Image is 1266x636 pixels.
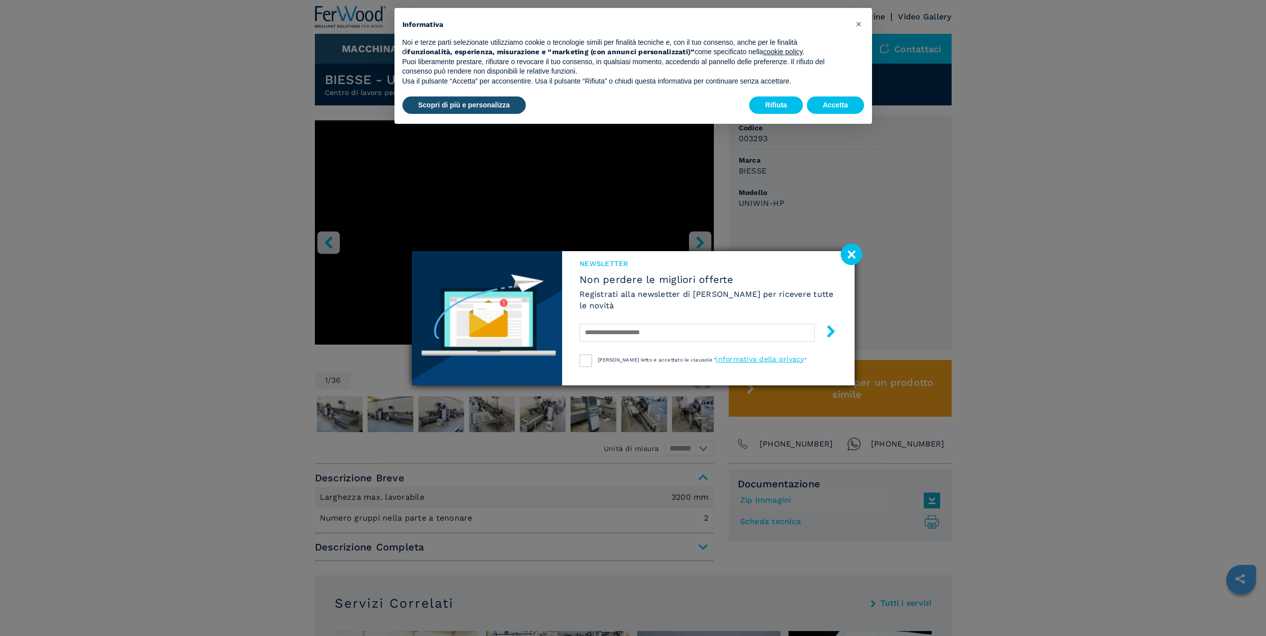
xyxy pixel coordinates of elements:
button: Rifiuta [749,96,803,114]
p: Usa il pulsante “Accetta” per acconsentire. Usa il pulsante “Rifiuta” o chiudi questa informativa... [402,77,848,87]
span: NEWSLETTER [580,259,837,269]
a: informativa della privacy [716,355,804,363]
span: " [804,357,806,363]
button: Accetta [807,96,864,114]
a: cookie policy [763,48,802,56]
button: submit-button [815,321,837,345]
span: × [856,18,862,30]
span: [PERSON_NAME] letto e accettato le clausole " [598,357,716,363]
h2: Informativa [402,20,848,30]
button: Chiudi questa informativa [851,16,867,32]
strong: funzionalità, esperienza, misurazione e “marketing (con annunci personalizzati)” [407,48,694,56]
span: Non perdere le migliori offerte [580,273,837,285]
p: Noi e terze parti selezionate utilizziamo cookie o tecnologie simili per finalità tecniche e, con... [402,38,848,57]
img: Newsletter image [412,251,563,385]
h6: Registrati alla newsletter di [PERSON_NAME] per ricevere tutte le novità [580,288,837,311]
button: Scopri di più e personalizza [402,96,526,114]
p: Puoi liberamente prestare, rifiutare o revocare il tuo consenso, in qualsiasi momento, accedendo ... [402,57,848,77]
